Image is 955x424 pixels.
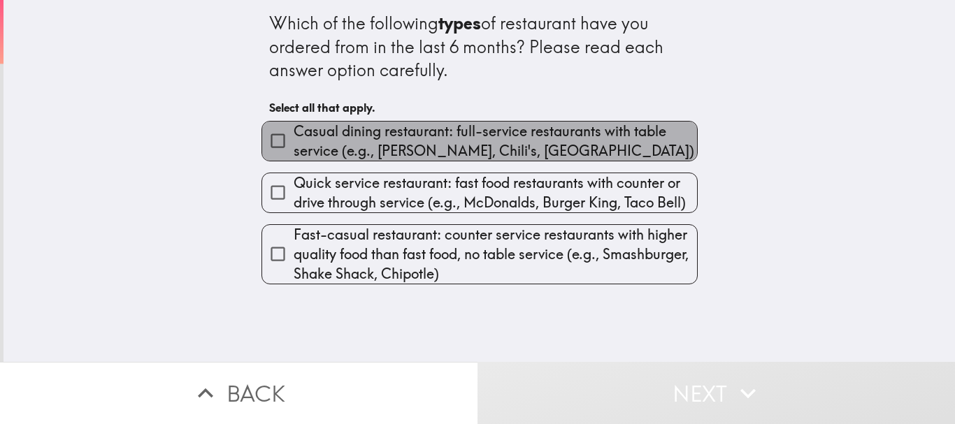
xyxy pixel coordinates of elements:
b: types [438,13,481,34]
div: Which of the following of restaurant have you ordered from in the last 6 months? Please read each... [269,12,690,82]
span: Fast-casual restaurant: counter service restaurants with higher quality food than fast food, no t... [294,225,697,284]
span: Quick service restaurant: fast food restaurants with counter or drive through service (e.g., McDo... [294,173,697,212]
button: Fast-casual restaurant: counter service restaurants with higher quality food than fast food, no t... [262,225,697,284]
button: Casual dining restaurant: full-service restaurants with table service (e.g., [PERSON_NAME], Chili... [262,122,697,161]
h6: Select all that apply. [269,100,690,115]
button: Quick service restaurant: fast food restaurants with counter or drive through service (e.g., McDo... [262,173,697,212]
button: Next [477,362,955,424]
span: Casual dining restaurant: full-service restaurants with table service (e.g., [PERSON_NAME], Chili... [294,122,697,161]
